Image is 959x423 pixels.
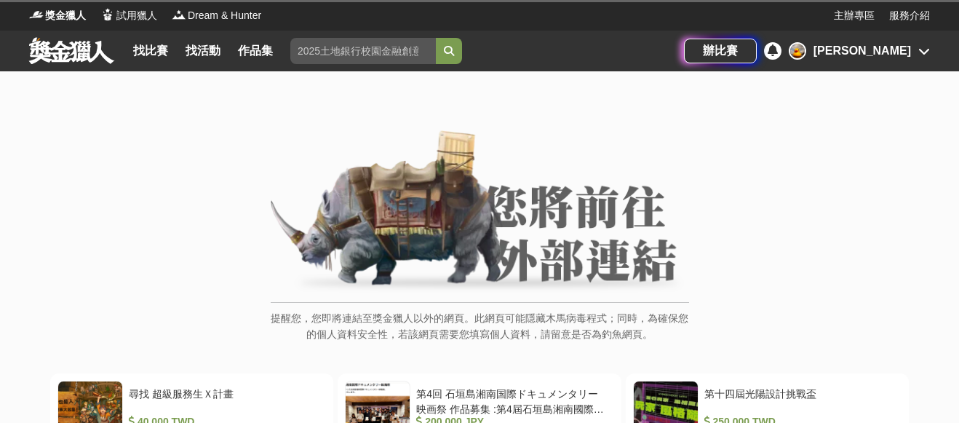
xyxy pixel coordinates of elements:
[813,42,911,60] div: [PERSON_NAME]
[290,38,436,64] input: 2025土地銀行校園金融創意挑戰賽：從你出發 開啟智慧金融新頁
[889,8,930,23] a: 服務介紹
[172,7,186,22] img: Logo
[188,8,261,23] span: Dream & Hunter
[790,44,805,58] img: Avatar
[684,39,757,63] a: 辦比賽
[172,8,261,23] a: LogoDream & Hunter
[100,8,157,23] a: Logo試用獵人
[45,8,86,23] span: 獎金獵人
[100,7,115,22] img: Logo
[29,8,86,23] a: Logo獎金獵人
[834,8,875,23] a: 主辦專區
[116,8,157,23] span: 試用獵人
[271,310,689,357] p: 提醒您，您即將連結至獎金獵人以外的網頁。此網頁可能隱藏木馬病毒程式；同時，為確保您的個人資料安全性，若該網頁需要您填寫個人資料，請留意是否為釣魚網頁。
[271,130,689,295] img: External Link Banner
[29,7,44,22] img: Logo
[127,41,174,61] a: 找比賽
[232,41,279,61] a: 作品集
[416,387,608,414] div: 第4回 石垣島湘南国際ドキュメンタリー映画祭 作品募集 :第4屆石垣島湘南國際紀錄片電影節作品徵集
[129,387,320,414] div: 尋找 超級服務生Ｘ計畫
[180,41,226,61] a: 找活動
[704,387,896,414] div: 第十四屆光陽設計挑戰盃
